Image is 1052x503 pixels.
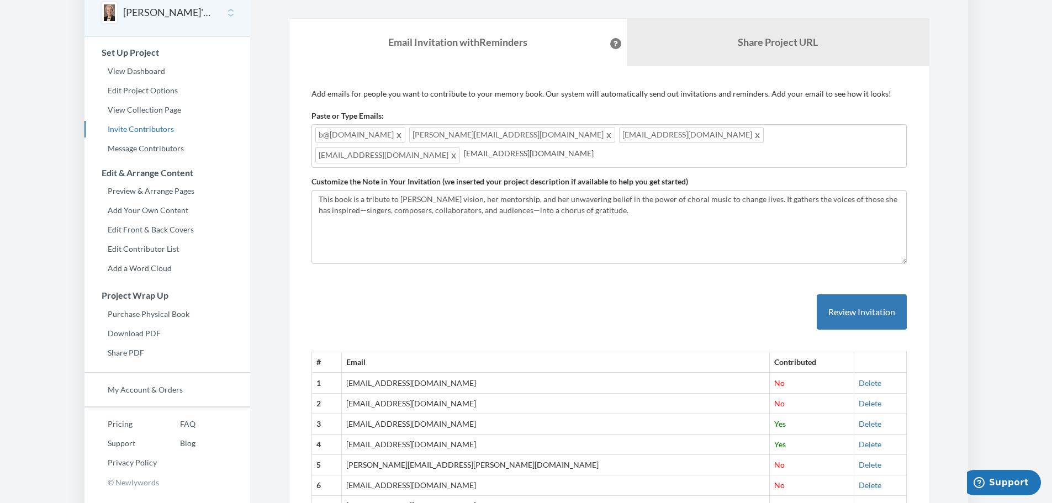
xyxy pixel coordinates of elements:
a: Edit Project Options [84,82,250,99]
iframe: Opens a widget where you can chat to one of our agents [967,470,1041,497]
h3: Project Wrap Up [85,290,250,300]
a: Delete [859,399,881,408]
input: Add contributor email(s) here... [464,147,903,160]
a: View Dashboard [84,63,250,80]
a: FAQ [157,416,195,432]
td: [PERSON_NAME][EMAIL_ADDRESS][PERSON_NAME][DOMAIN_NAME] [341,455,770,475]
h3: Edit & Arrange Content [85,168,250,178]
a: Support [84,435,157,452]
td: [EMAIL_ADDRESS][DOMAIN_NAME] [341,394,770,414]
td: [EMAIL_ADDRESS][DOMAIN_NAME] [341,475,770,496]
span: No [774,460,785,469]
span: No [774,399,785,408]
a: Edit Contributor List [84,241,250,257]
textarea: This book is a tribute to [PERSON_NAME] vision, her mentorship, and her unwavering belief in the ... [311,190,907,264]
b: Share Project URL [738,36,818,48]
a: Purchase Physical Book [84,306,250,322]
span: [EMAIL_ADDRESS][DOMAIN_NAME] [315,147,460,163]
th: Email [341,352,770,373]
th: 5 [311,455,341,475]
h3: Set Up Project [85,47,250,57]
span: Yes [774,440,786,449]
span: No [774,378,785,388]
a: Privacy Policy [84,454,157,471]
th: 3 [311,414,341,435]
a: Edit Front & Back Covers [84,221,250,238]
a: Delete [859,480,881,490]
a: Share PDF [84,345,250,361]
a: Blog [157,435,195,452]
a: Download PDF [84,325,250,342]
span: [PERSON_NAME][EMAIL_ADDRESS][DOMAIN_NAME] [409,127,615,143]
a: Delete [859,440,881,449]
a: Delete [859,378,881,388]
th: 4 [311,435,341,455]
button: [PERSON_NAME]'s Farewell [123,6,213,20]
a: Pricing [84,416,157,432]
td: [EMAIL_ADDRESS][DOMAIN_NAME] [341,414,770,435]
span: No [774,480,785,490]
a: Add a Word Cloud [84,260,250,277]
th: 6 [311,475,341,496]
a: Add Your Own Content [84,202,250,219]
a: Preview & Arrange Pages [84,183,250,199]
td: [EMAIL_ADDRESS][DOMAIN_NAME] [341,435,770,455]
a: Message Contributors [84,140,250,157]
button: Review Invitation [817,294,907,330]
label: Paste or Type Emails: [311,110,384,121]
a: Delete [859,460,881,469]
p: © Newlywords [84,474,250,491]
p: Add emails for people you want to contribute to your memory book. Our system will automatically s... [311,88,907,99]
th: 1 [311,373,341,393]
a: My Account & Orders [84,382,250,398]
th: 2 [311,394,341,414]
a: Invite Contributors [84,121,250,137]
span: Yes [774,419,786,428]
th: Contributed [770,352,854,373]
a: Delete [859,419,881,428]
td: [EMAIL_ADDRESS][DOMAIN_NAME] [341,373,770,393]
th: # [311,352,341,373]
label: Customize the Note in Your Invitation (we inserted your project description if available to help ... [311,176,688,187]
strong: Email Invitation with Reminders [388,36,527,48]
span: [EMAIL_ADDRESS][DOMAIN_NAME] [619,127,764,143]
span: b@[DOMAIN_NAME] [315,127,405,143]
a: View Collection Page [84,102,250,118]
